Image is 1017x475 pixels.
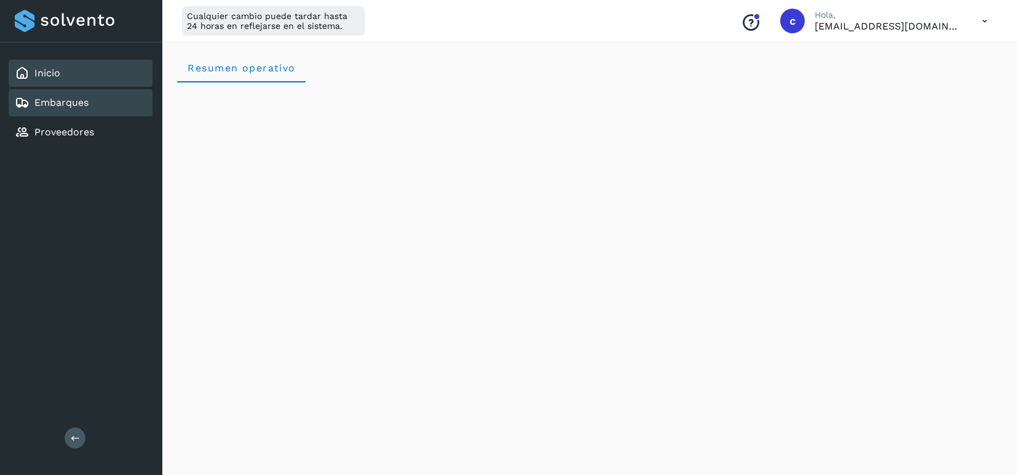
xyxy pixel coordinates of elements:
span: Resumen operativo [187,62,296,74]
div: Proveedores [9,119,152,146]
div: Embarques [9,89,152,116]
div: Cualquier cambio puede tardar hasta 24 horas en reflejarse en el sistema. [182,6,365,36]
div: Inicio [9,60,152,87]
a: Inicio [34,67,60,79]
p: cavila@niagarawater.com [815,20,962,32]
a: Embarques [34,97,89,108]
a: Proveedores [34,126,94,138]
p: Hola, [815,10,962,20]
